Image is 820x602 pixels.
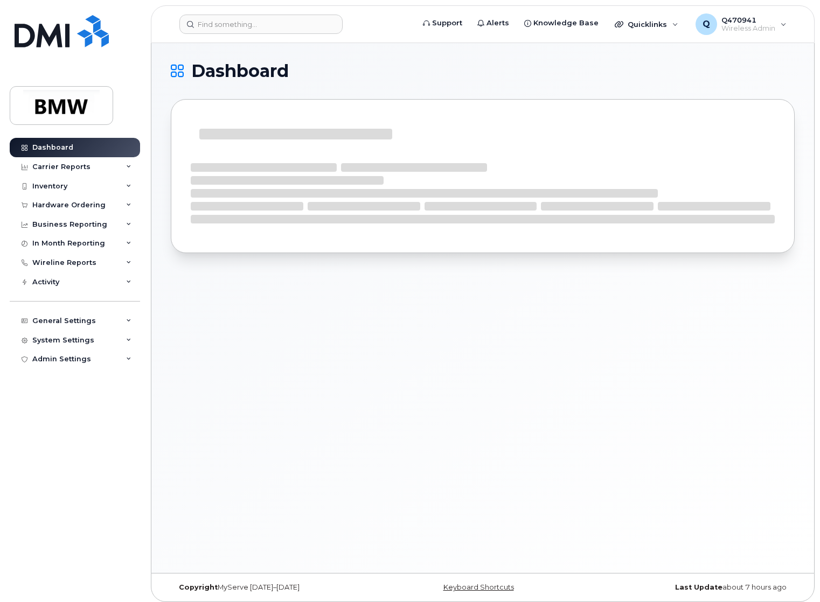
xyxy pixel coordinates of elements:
span: Dashboard [191,63,289,79]
div: MyServe [DATE]–[DATE] [171,583,379,592]
strong: Last Update [675,583,722,591]
strong: Copyright [179,583,218,591]
a: Keyboard Shortcuts [443,583,514,591]
div: about 7 hours ago [587,583,795,592]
